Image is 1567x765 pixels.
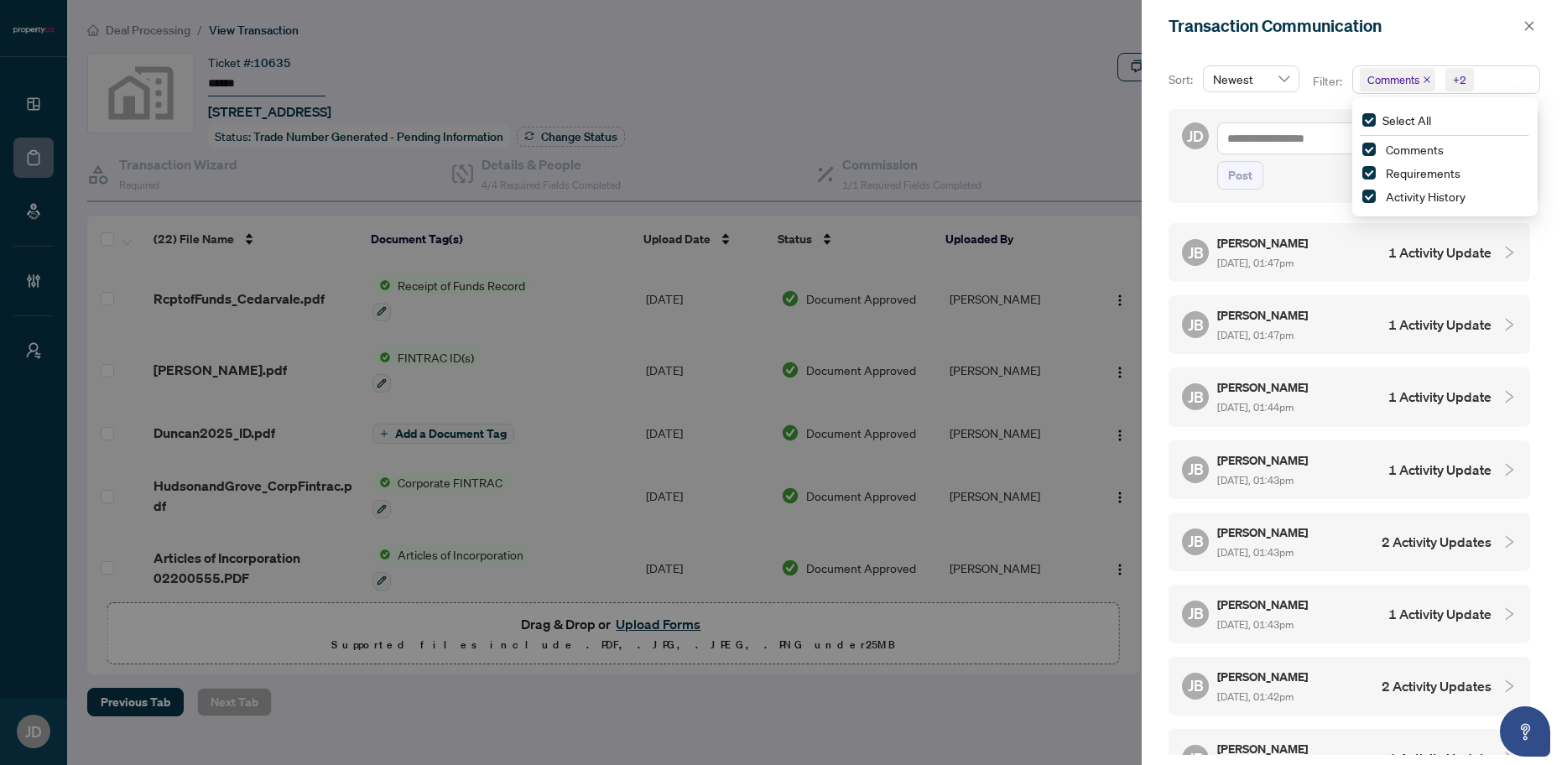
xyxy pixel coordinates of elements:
[1217,161,1263,190] button: Post
[1169,513,1530,571] div: JB[PERSON_NAME] [DATE], 01:43pm2 Activity Updates
[1502,389,1517,404] span: collapsed
[1187,124,1204,148] span: JD
[1217,233,1310,252] h5: [PERSON_NAME]
[1502,317,1517,332] span: collapsed
[1217,667,1310,686] h5: [PERSON_NAME]
[1502,462,1517,477] span: collapsed
[1379,186,1528,206] span: Activity History
[1188,529,1204,553] span: JB
[1169,367,1530,426] div: JB[PERSON_NAME] [DATE], 01:44pm1 Activity Update
[1217,329,1294,341] span: [DATE], 01:47pm
[1502,245,1517,260] span: collapsed
[1388,460,1492,480] h4: 1 Activity Update
[1379,139,1528,159] span: Comments
[1379,163,1528,183] span: Requirements
[1169,585,1530,643] div: JB[PERSON_NAME] [DATE], 01:43pm1 Activity Update
[1362,166,1376,180] span: Select Requirements
[1169,295,1530,354] div: JB[PERSON_NAME] [DATE], 01:47pm1 Activity Update
[1217,377,1310,397] h5: [PERSON_NAME]
[1217,523,1310,542] h5: [PERSON_NAME]
[1388,315,1492,335] h4: 1 Activity Update
[1217,401,1294,414] span: [DATE], 01:44pm
[1502,606,1517,622] span: collapsed
[1500,706,1550,757] button: Open asap
[1188,385,1204,409] span: JB
[1213,66,1289,91] span: Newest
[1169,657,1530,716] div: JB[PERSON_NAME] [DATE], 01:42pm2 Activity Updates
[1217,450,1310,470] h5: [PERSON_NAME]
[1169,70,1196,89] p: Sort:
[1362,143,1376,156] span: Select Comments
[1217,690,1294,703] span: [DATE], 01:42pm
[1382,676,1492,696] h4: 2 Activity Updates
[1388,604,1492,624] h4: 1 Activity Update
[1523,20,1535,32] span: close
[1217,257,1294,269] span: [DATE], 01:47pm
[1313,72,1345,91] p: Filter:
[1502,679,1517,694] span: collapsed
[1188,601,1204,625] span: JB
[1169,13,1518,39] div: Transaction Communication
[1217,305,1310,325] h5: [PERSON_NAME]
[1360,68,1435,91] span: Comments
[1188,674,1204,697] span: JB
[1217,618,1294,631] span: [DATE], 01:43pm
[1217,474,1294,487] span: [DATE], 01:43pm
[1388,387,1492,407] h4: 1 Activity Update
[1188,457,1204,481] span: JB
[1382,532,1492,552] h4: 2 Activity Updates
[1169,223,1530,282] div: JB[PERSON_NAME] [DATE], 01:47pm1 Activity Update
[1423,75,1431,84] span: close
[1386,189,1465,204] span: Activity History
[1217,739,1310,758] h5: [PERSON_NAME]
[1188,313,1204,336] span: JB
[1376,111,1438,129] span: Select All
[1217,595,1310,614] h5: [PERSON_NAME]
[1386,165,1460,180] span: Requirements
[1362,190,1376,203] span: Select Activity History
[1169,440,1530,499] div: JB[PERSON_NAME] [DATE], 01:43pm1 Activity Update
[1386,142,1444,157] span: Comments
[1217,546,1294,559] span: [DATE], 01:43pm
[1453,71,1466,88] div: +2
[1188,241,1204,264] span: JB
[1502,534,1517,549] span: collapsed
[1367,71,1419,88] span: Comments
[1388,242,1492,263] h4: 1 Activity Update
